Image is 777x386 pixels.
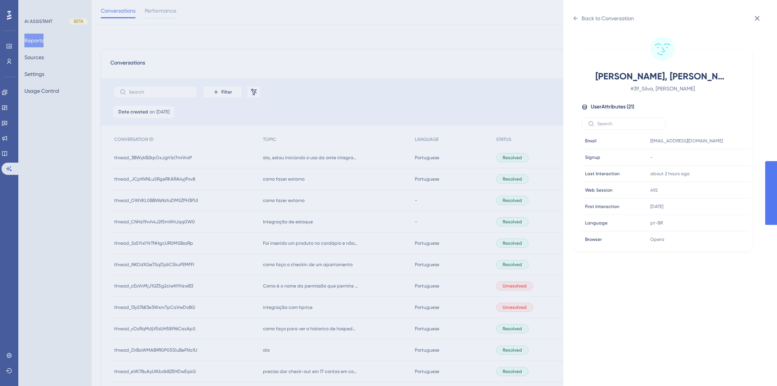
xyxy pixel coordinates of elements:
span: Browser [585,236,602,242]
span: User Attributes ( 21 ) [591,102,634,111]
div: Back to Conversation [582,14,634,23]
time: about 2 hours ago [650,171,690,176]
span: 492 [650,187,658,193]
input: Search [597,121,659,126]
span: [PERSON_NAME], [PERSON_NAME] [595,70,730,82]
span: Opera [650,236,664,242]
span: Last Interaction [585,171,620,177]
iframe: UserGuiding AI Assistant Launcher [745,356,768,379]
span: Email [585,138,596,144]
span: # 39_Silva, [PERSON_NAME] [595,84,730,93]
span: pt-BR [650,220,663,226]
span: Language [585,220,608,226]
span: - [650,154,653,160]
span: Signup [585,154,600,160]
span: Web Session [585,187,613,193]
time: [DATE] [650,204,663,209]
span: First Interaction [585,203,619,210]
span: [EMAIL_ADDRESS][DOMAIN_NAME] [650,138,723,144]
